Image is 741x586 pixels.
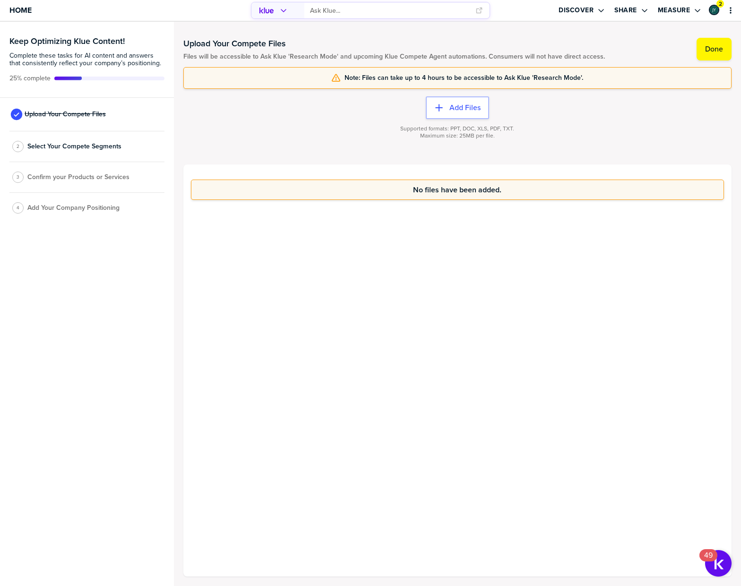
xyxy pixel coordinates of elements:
[9,37,164,45] h3: Keep Optimizing Klue Content!
[426,96,489,119] button: Add Files
[420,132,495,139] span: Maximum size: 25MB per file.
[27,173,129,181] span: Confirm your Products or Services
[17,143,19,150] span: 2
[697,38,732,60] button: Done
[400,125,514,132] span: Supported formats: PPT, DOC, XLS, PDF, TXT.
[9,6,32,14] span: Home
[705,550,732,577] button: Open Resource Center, 49 new notifications
[710,6,718,14] img: 4cef9f571b64c07beecae81143894a89-sml.png
[27,143,121,150] span: Select Your Compete Segments
[345,74,583,82] span: Note: Files can take up to 4 hours to be accessible to Ask Klue 'Research Mode'.
[17,173,19,181] span: 3
[658,6,690,15] label: Measure
[559,6,594,15] label: Discover
[25,111,106,118] span: Upload Your Compete Files
[413,186,501,194] span: No files have been added.
[27,204,120,212] span: Add Your Company Positioning
[17,204,19,211] span: 4
[719,0,722,8] span: 2
[614,6,637,15] label: Share
[449,103,481,112] label: Add Files
[709,5,719,15] div: Jamie Yan
[705,44,723,54] label: Done
[9,75,51,82] span: Active
[708,4,720,16] a: Edit Profile
[183,53,605,60] span: Files will be accessible to Ask Klue 'Research Mode' and upcoming Klue Compete Agent automations....
[310,3,470,18] input: Ask Klue...
[183,38,605,49] h1: Upload Your Compete Files
[704,555,713,568] div: 49
[9,52,164,67] span: Complete these tasks for AI content and answers that consistently reflect your company’s position...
